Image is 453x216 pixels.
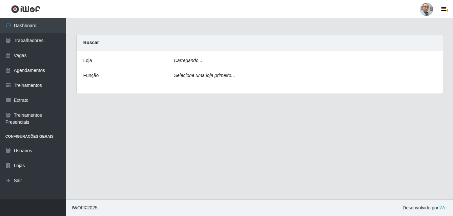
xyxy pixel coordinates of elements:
span: IWOF [72,205,84,210]
span: © 2025 . [72,204,99,211]
a: iWof [438,205,448,210]
i: Carregando... [174,58,203,63]
label: Função [83,72,99,79]
label: Loja [83,57,92,64]
span: Desenvolvido por [403,204,448,211]
i: Selecione uma loja primeiro... [174,73,235,78]
img: CoreUI Logo [11,5,40,13]
strong: Buscar [83,40,99,45]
